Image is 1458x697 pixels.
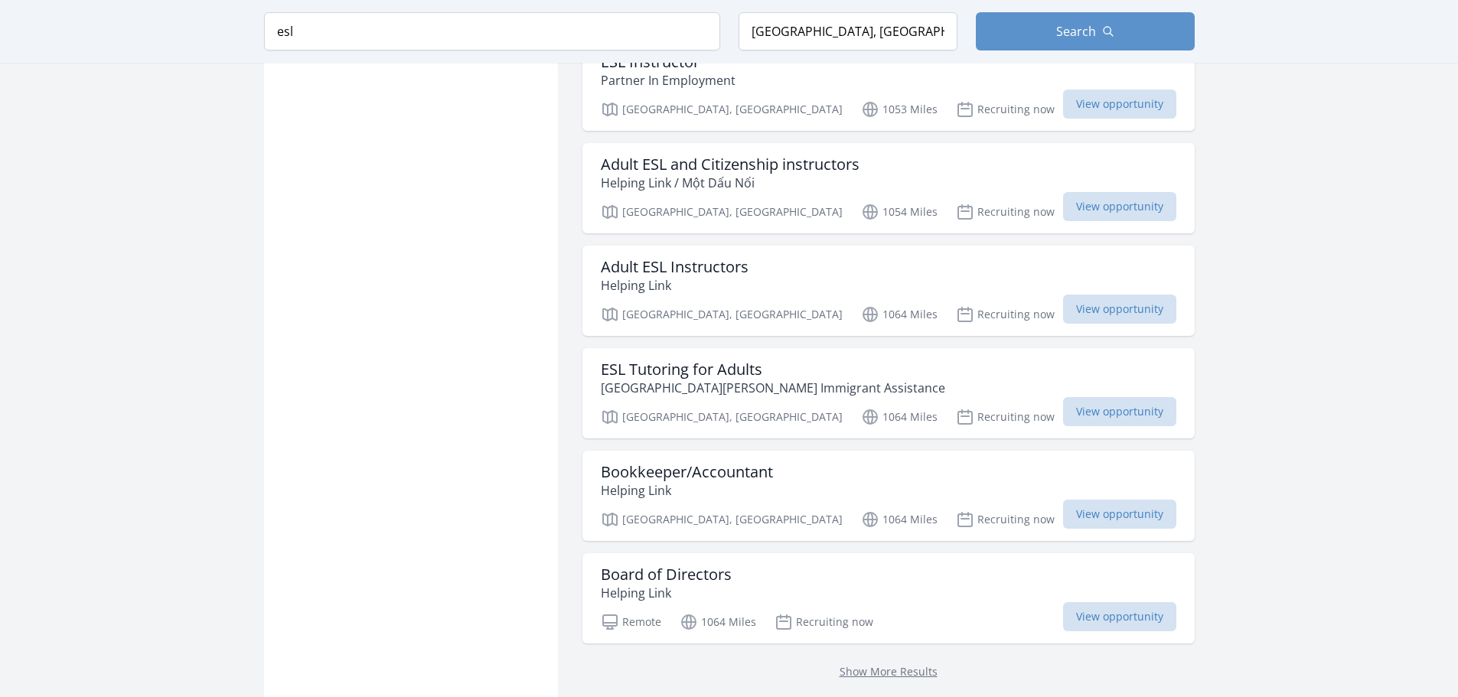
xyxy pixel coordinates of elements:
[1063,90,1176,119] span: View opportunity
[861,100,938,119] p: 1053 Miles
[956,510,1055,529] p: Recruiting now
[601,510,843,529] p: [GEOGRAPHIC_DATA], [GEOGRAPHIC_DATA]
[956,100,1055,119] p: Recruiting now
[601,174,859,192] p: Helping Link / Một Dấu Nối
[601,360,945,379] h3: ESL Tutoring for Adults
[956,305,1055,324] p: Recruiting now
[601,276,749,295] p: Helping Link
[861,305,938,324] p: 1064 Miles
[601,155,859,174] h3: Adult ESL and Citizenship instructors
[775,613,873,631] p: Recruiting now
[601,379,945,397] p: [GEOGRAPHIC_DATA][PERSON_NAME] Immigrant Assistance
[1063,192,1176,221] span: View opportunity
[1056,22,1096,41] span: Search
[582,553,1195,643] a: Board of Directors Helping Link Remote 1064 Miles Recruiting now View opportunity
[1063,602,1176,631] span: View opportunity
[601,305,843,324] p: [GEOGRAPHIC_DATA], [GEOGRAPHIC_DATA]
[601,613,661,631] p: Remote
[601,71,736,90] p: Partner In Employment
[601,100,843,119] p: [GEOGRAPHIC_DATA], [GEOGRAPHIC_DATA]
[1063,397,1176,426] span: View opportunity
[264,12,720,50] input: Keyword
[601,258,749,276] h3: Adult ESL Instructors
[976,12,1195,50] button: Search
[582,348,1195,438] a: ESL Tutoring for Adults [GEOGRAPHIC_DATA][PERSON_NAME] Immigrant Assistance [GEOGRAPHIC_DATA], [G...
[601,565,732,584] h3: Board of Directors
[601,584,732,602] p: Helping Link
[956,408,1055,426] p: Recruiting now
[601,463,773,481] h3: Bookkeeper/Accountant
[582,143,1195,233] a: Adult ESL and Citizenship instructors Helping Link / Một Dấu Nối [GEOGRAPHIC_DATA], [GEOGRAPHIC_D...
[861,510,938,529] p: 1064 Miles
[739,12,957,50] input: Location
[956,203,1055,221] p: Recruiting now
[861,408,938,426] p: 1064 Miles
[582,451,1195,541] a: Bookkeeper/Accountant Helping Link [GEOGRAPHIC_DATA], [GEOGRAPHIC_DATA] 1064 Miles Recruiting now...
[1063,295,1176,324] span: View opportunity
[840,664,938,679] a: Show More Results
[601,203,843,221] p: [GEOGRAPHIC_DATA], [GEOGRAPHIC_DATA]
[861,203,938,221] p: 1054 Miles
[1063,500,1176,529] span: View opportunity
[582,41,1195,131] a: ESL Instructor Partner In Employment [GEOGRAPHIC_DATA], [GEOGRAPHIC_DATA] 1053 Miles Recruiting n...
[601,481,773,500] p: Helping Link
[601,408,843,426] p: [GEOGRAPHIC_DATA], [GEOGRAPHIC_DATA]
[582,246,1195,336] a: Adult ESL Instructors Helping Link [GEOGRAPHIC_DATA], [GEOGRAPHIC_DATA] 1064 Miles Recruiting now...
[680,613,756,631] p: 1064 Miles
